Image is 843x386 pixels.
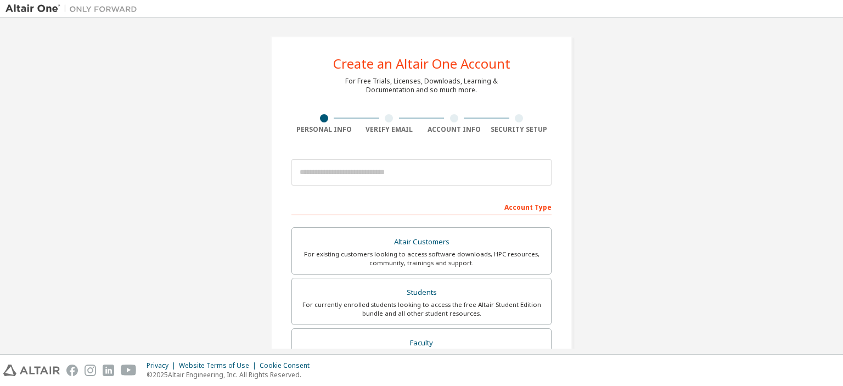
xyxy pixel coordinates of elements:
img: youtube.svg [121,365,137,376]
div: Students [299,285,544,300]
div: Privacy [147,361,179,370]
p: © 2025 Altair Engineering, Inc. All Rights Reserved. [147,370,316,379]
div: Cookie Consent [260,361,316,370]
div: Personal Info [291,125,357,134]
div: Account Type [291,198,552,215]
div: For Free Trials, Licenses, Downloads, Learning & Documentation and so much more. [345,77,498,94]
img: altair_logo.svg [3,365,60,376]
div: Create an Altair One Account [333,57,510,70]
div: For currently enrolled students looking to access the free Altair Student Edition bundle and all ... [299,300,544,318]
div: Verify Email [357,125,422,134]
img: Altair One [5,3,143,14]
div: Faculty [299,335,544,351]
img: facebook.svg [66,365,78,376]
div: For existing customers looking to access software downloads, HPC resources, community, trainings ... [299,250,544,267]
img: linkedin.svg [103,365,114,376]
div: Website Terms of Use [179,361,260,370]
img: instagram.svg [85,365,96,376]
div: Altair Customers [299,234,544,250]
div: Security Setup [487,125,552,134]
div: Account Info [421,125,487,134]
